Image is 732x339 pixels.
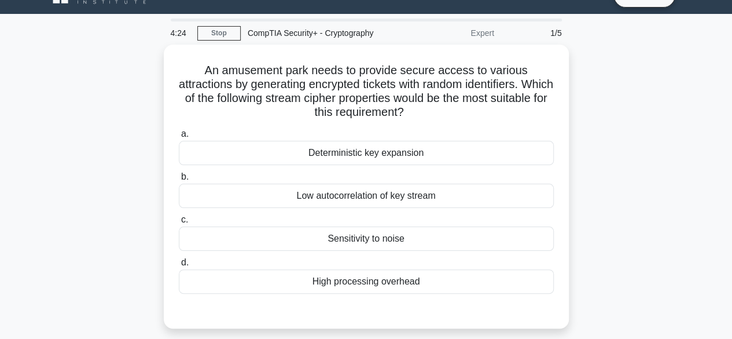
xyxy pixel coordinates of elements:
[179,141,554,165] div: Deterministic key expansion
[181,172,189,181] span: b.
[178,63,555,120] h5: An amusement park needs to provide secure access to various attractions by generating encrypted t...
[179,269,554,294] div: High processing overhead
[400,21,501,45] div: Expert
[164,21,197,45] div: 4:24
[501,21,569,45] div: 1/5
[181,214,188,224] span: c.
[181,129,189,138] span: a.
[181,257,189,267] span: d.
[179,227,554,251] div: Sensitivity to noise
[179,184,554,208] div: Low autocorrelation of key stream
[197,26,241,41] a: Stop
[241,21,400,45] div: CompTIA Security+ - Cryptography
